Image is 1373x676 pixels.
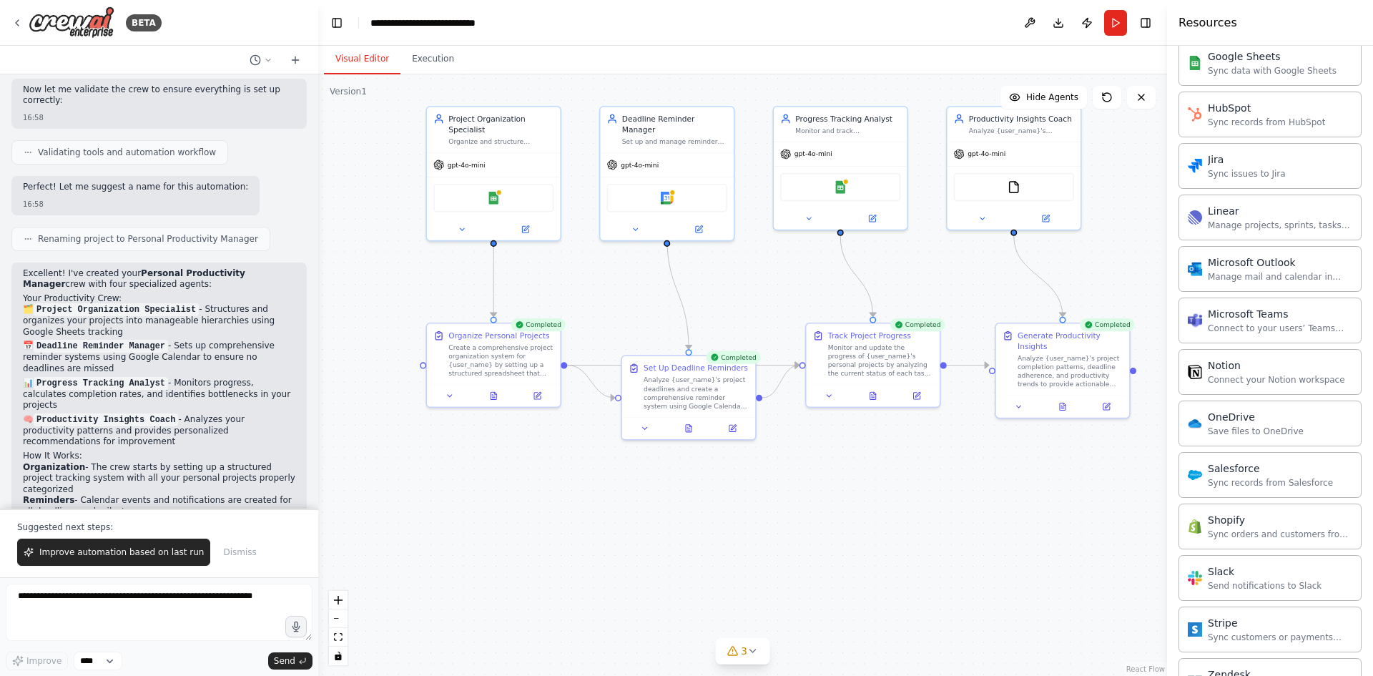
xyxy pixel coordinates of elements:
p: 📊 - Monitors progress, calculates completion rates, and identifies bottlenecks in your projects [23,378,295,411]
span: 3 [741,644,747,658]
button: Hide Agents [1000,86,1087,109]
div: Set up and manage reminder systems for {user_name}'s important deadlines and milestones. Create c... [622,137,727,146]
h2: Your Productivity Crew: [23,293,295,305]
button: 3 [715,638,770,665]
div: Analyze {user_name}'s project deadlines and create a comprehensive reminder system using Google C... [644,376,749,411]
div: Track Project Progress [828,330,911,341]
span: Improve automation based on last run [39,547,204,558]
a: React Flow attribution [1126,665,1165,673]
button: Start a new chat [284,52,307,69]
g: Edge from f6c4faf4-8063-4c1a-be7f-d9f33362008f to b69faf11-adf2-4a7c-b4e6-2966452c266e [567,360,615,403]
img: HubSpot [1188,107,1202,122]
div: Completed [890,318,945,331]
img: Linear [1188,210,1202,225]
h4: Resources [1178,14,1237,31]
div: Microsoft Outlook [1208,255,1352,270]
div: Connect to your users’ Teams workspaces [1208,323,1352,334]
code: Productivity Insights Coach [34,413,178,426]
div: Microsoft Teams [1208,307,1352,321]
button: Hide right sidebar [1136,13,1156,33]
div: Salesforce [1208,461,1333,476]
div: Version 1 [330,86,367,97]
button: View output [666,422,712,435]
img: Jira [1188,159,1202,173]
span: Renaming project to Personal Productivity Manager [38,233,258,245]
div: Sync data with Google Sheets [1208,65,1337,77]
p: Now let me validate the crew to ensure everything is set up correctly: [23,84,295,107]
li: - Calendar events and notifications are created for all deadlines and milestones [23,495,295,517]
span: Hide Agents [1026,92,1078,103]
img: Microsoft Outlook [1188,262,1202,276]
button: Visual Editor [324,44,400,74]
code: Progress Tracking Analyst [34,377,168,390]
span: Improve [26,655,61,667]
div: Deadline Reminder Manager [622,114,727,135]
img: Stripe [1188,622,1202,637]
span: Dismiss [223,547,256,558]
span: gpt-4o-mini [968,150,1005,158]
p: Suggested next steps: [17,521,301,533]
img: Logo [29,6,114,39]
strong: Reminders [23,495,74,505]
button: Open in side panel [714,422,751,435]
div: Sync customers or payments from Stripe [1208,632,1352,643]
div: Deadline Reminder ManagerSet up and manage reminder systems for {user_name}'s important deadlines... [599,106,734,241]
div: React Flow controls [329,591,348,665]
span: gpt-4o-mini [621,160,659,169]
div: Stripe [1208,616,1352,630]
div: Monitor and update the progress of {user_name}'s personal projects by analyzing the current statu... [828,343,933,378]
div: Productivity Insights CoachAnalyze {user_name}'s productivity patterns, work habits, and performa... [946,106,1081,230]
button: toggle interactivity [329,647,348,665]
span: Validating tools and automation workflow [38,147,216,158]
div: Linear [1208,204,1352,218]
div: Completed [706,351,761,363]
img: Google Sheets [487,192,500,205]
div: Manage projects, sprints, tasks, and bug tracking in Linear [1208,220,1352,231]
div: Slack [1208,564,1322,579]
p: Excellent! I've created your crew with four specialized agents: [23,268,295,290]
div: Progress Tracking Analyst [795,114,900,124]
button: Click to speak your automation idea [285,616,307,637]
div: Create a comprehensive project organization system for {user_name} by setting up a structured spr... [448,343,553,378]
div: Connect your Notion workspace [1208,374,1345,386]
div: Save files to OneDrive [1208,426,1304,437]
p: Perfect! Let me suggest a name for this automation: [23,182,248,193]
button: Open in side panel [518,389,556,402]
button: Open in side panel [1015,212,1076,225]
button: Hide left sidebar [327,13,347,33]
div: Completed [511,318,566,331]
g: Edge from 0028e156-6a0a-4b34-a6ed-f9fe11ae0e82 to f6c4faf4-8063-4c1a-be7f-d9f33362008f [488,236,499,317]
div: Sync orders and customers from Shopify [1208,529,1352,540]
div: CompletedOrganize Personal ProjectsCreate a comprehensive project organization system for {user_n... [425,323,561,408]
img: Microsoft Teams [1188,313,1202,328]
button: fit view [329,628,348,647]
img: OneDrive [1188,416,1202,431]
g: Edge from b69faf11-adf2-4a7c-b4e6-2966452c266e to 33684df3-2232-4e23-a474-f7994bd7832a [762,360,799,403]
button: Open in side panel [1088,400,1125,413]
img: FileReadTool [1008,180,1020,193]
img: Google Calendar [661,192,674,205]
div: Set Up Deadline Reminders [644,363,748,373]
img: Google Sheets [1188,56,1202,70]
li: - The crew starts by setting up a structured project tracking system with all your personal proje... [23,462,295,496]
g: Edge from f55f1b89-ab09-4322-b972-cfacdee0511f to 5567151f-96d5-41bb-892b-c7845b39fd73 [1008,236,1068,317]
button: View output [471,389,516,402]
button: zoom out [329,609,348,628]
img: Slack [1188,571,1202,585]
div: CompletedGenerate Productivity InsightsAnalyze {user_name}'s project completion patterns, deadlin... [995,323,1130,418]
img: Shopify [1188,519,1202,534]
div: Sync records from Salesforce [1208,477,1333,489]
div: Completed [1080,318,1135,331]
span: Send [274,655,295,667]
code: Project Organization Specialist [34,303,199,316]
button: zoom in [329,591,348,609]
button: Execution [400,44,466,74]
p: 📅 - Sets up comprehensive reminder systems using Google Calendar to ensure no deadlines are missed [23,341,295,374]
button: Switch to previous chat [244,52,278,69]
button: View output [1040,400,1086,413]
button: Open in side panel [668,223,729,236]
div: OneDrive [1208,410,1304,424]
img: Notion [1188,365,1202,379]
div: Project Organization Specialist [448,114,553,135]
nav: breadcrumb [370,16,510,30]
